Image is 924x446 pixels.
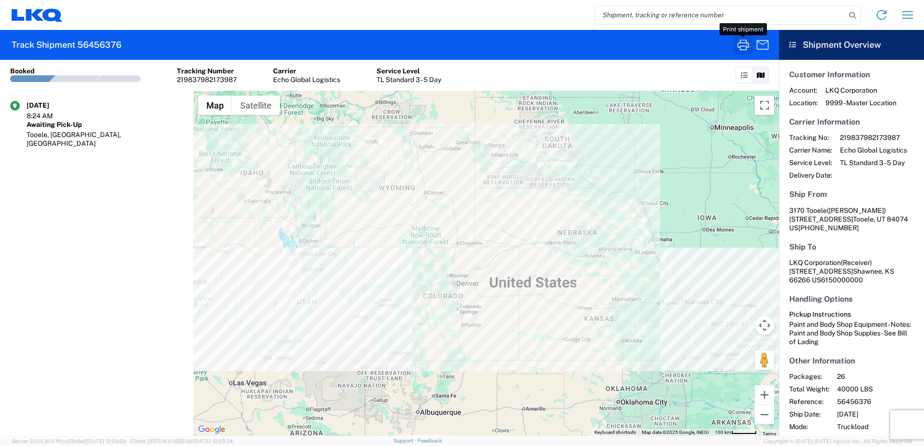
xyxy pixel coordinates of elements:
[837,422,920,431] span: Truckload
[273,75,340,84] div: Echo Global Logistics
[789,146,832,154] span: Carrier Name:
[779,30,924,60] header: Shipment Overview
[789,294,914,304] h5: Handling Options
[595,6,846,24] input: Shipment, tracking or reference number
[12,39,121,51] h2: Track Shipment 56456376
[27,130,183,148] div: Tooele, [GEOGRAPHIC_DATA], [GEOGRAPHIC_DATA]
[27,120,183,129] div: Awaiting Pick-Up
[789,422,829,431] span: Mode:
[837,410,920,418] span: [DATE]
[821,276,863,284] span: 6150000000
[837,435,920,444] span: Agistix Truckload Services
[825,98,896,107] span: 9999 - Master Location
[789,258,914,284] address: Shawnee, KS 66266 US
[27,111,75,120] div: 8:24 AM
[789,207,827,214] span: 3170 Tooele
[840,133,907,142] span: 219837982173987
[594,429,636,436] button: Keyboard shortcuts
[27,101,75,110] div: [DATE]
[789,242,914,251] h5: Ship To
[789,70,914,79] h5: Customer Information
[789,259,872,275] span: LKQ Corporation [STREET_ADDRESS]
[789,98,818,107] span: Location:
[789,385,829,393] span: Total Weight:
[789,190,914,199] h5: Ship From
[789,215,853,223] span: [STREET_ADDRESS]
[177,75,237,84] div: 219837982173987
[789,158,832,167] span: Service Level:
[789,86,818,95] span: Account:
[642,430,709,435] span: Map data ©2025 Google, INEGI
[196,423,228,436] a: Open this area in Google Maps (opens a new window)
[840,158,907,167] span: TL Standard 3 - 5 Day
[827,207,886,214] span: ([PERSON_NAME])
[87,438,126,444] span: [DATE] 12:29:29
[837,397,920,406] span: 56456376
[130,438,233,444] span: Client: 2025.16.0-1592391
[232,96,280,115] button: Show satellite imagery
[841,259,872,266] span: (Receiver)
[755,385,774,404] button: Zoom in
[196,423,228,436] img: Google
[789,356,914,365] h5: Other Information
[789,117,914,126] h5: Carrier Information
[10,67,35,75] div: Booked
[712,429,760,436] button: Map Scale: 100 km per 49 pixels
[194,438,233,444] span: [DATE] 12:25:34
[798,224,859,232] span: [PHONE_NUMBER]
[177,67,237,75] div: Tracking Number
[789,133,832,142] span: Tracking No:
[825,86,896,95] span: LKQ Corporation
[755,350,774,370] button: Drag Pegman onto the map to open Street View
[789,397,829,406] span: Reference:
[840,146,907,154] span: Echo Global Logistics
[789,410,829,418] span: Ship Date:
[393,438,418,444] a: Support
[755,96,774,115] button: Toggle fullscreen view
[764,437,912,446] span: Copyright © [DATE]-[DATE] Agistix Inc., All Rights Reserved
[789,206,914,232] address: Tooele, UT 84074 US
[789,310,914,319] h6: Pickup Instructions
[418,438,442,444] a: Feedback
[198,96,232,115] button: Show street map
[789,435,829,444] span: Creator:
[376,67,441,75] div: Service Level
[755,316,774,335] button: Map camera controls
[789,320,914,346] div: Paint and Body Shop Equipment - Notes: Paint and Body Shop Supplies - See Bill of Lading
[837,385,920,393] span: 40000 LBS
[273,67,340,75] div: Carrier
[755,405,774,424] button: Zoom out
[376,75,441,84] div: TL Standard 3 - 5 Day
[763,431,776,436] a: Terms
[12,438,126,444] span: Server: 2025.16.0-1ffcc23b9e2
[715,430,731,435] span: 100 km
[789,171,832,180] span: Delivery Date:
[837,372,920,381] span: 26
[789,372,829,381] span: Packages:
